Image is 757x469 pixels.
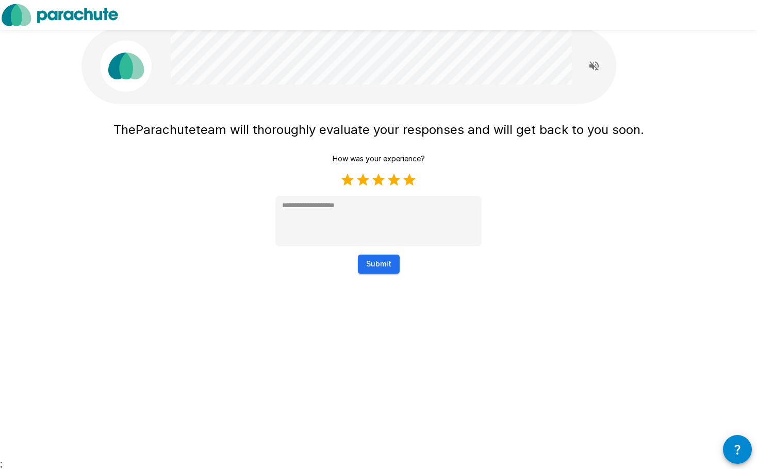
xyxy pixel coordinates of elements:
button: Read questions aloud [584,56,604,76]
img: parachute_avatar.png [100,40,152,92]
span: team will thoroughly evaluate your responses and will get back to you soon. [196,122,644,137]
span: Parachute [136,122,196,137]
span: The [113,122,136,137]
button: Submit [358,255,400,274]
p: How was your experience? [333,154,425,164]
